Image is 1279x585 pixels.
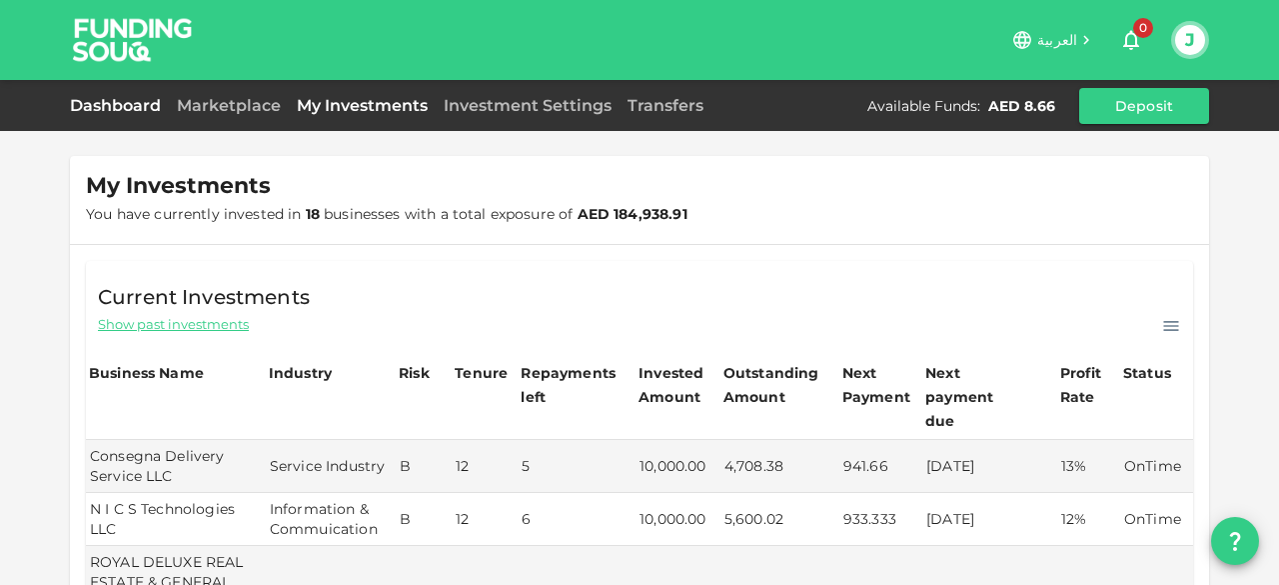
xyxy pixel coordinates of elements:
[1057,493,1120,546] td: 12%
[720,440,839,493] td: 4,708.38
[1079,88,1209,124] button: Deposit
[1211,517,1259,565] button: question
[1123,361,1173,385] div: Status
[396,440,452,493] td: B
[620,96,711,115] a: Transfers
[1060,361,1117,409] div: Profit Rate
[306,205,320,223] strong: 18
[70,96,169,115] a: Dashboard
[639,361,717,409] div: Invested Amount
[521,361,621,409] div: Repayments left
[842,361,919,409] div: Next Payment
[922,440,1057,493] td: [DATE]
[1057,440,1120,493] td: 13%
[636,493,720,546] td: 10,000.00
[1133,18,1153,38] span: 0
[518,440,636,493] td: 5
[86,205,687,223] span: You have currently invested in businesses with a total exposure of
[1111,20,1151,60] button: 0
[720,493,839,546] td: 5,600.02
[89,361,204,385] div: Business Name
[636,440,720,493] td: 10,000.00
[452,493,518,546] td: 12
[839,493,922,546] td: 933.333
[289,96,436,115] a: My Investments
[925,361,1025,433] div: Next payment due
[269,361,332,385] div: Industry
[839,440,922,493] td: 941.66
[266,440,396,493] td: Service Industry
[399,361,439,385] div: Risk
[723,361,823,409] div: Outstanding Amount
[396,493,452,546] td: B
[455,361,508,385] div: Tenure
[518,493,636,546] td: 6
[452,440,518,493] td: 12
[1120,440,1193,493] td: OnTime
[867,96,980,116] div: Available Funds :
[1037,31,1077,49] span: العربية
[169,96,289,115] a: Marketplace
[1120,493,1193,546] td: OnTime
[988,96,1055,116] div: AED 8.66
[98,315,249,334] span: Show past investments
[436,96,620,115] a: Investment Settings
[98,281,310,313] span: Current Investments
[86,172,271,200] span: My Investments
[1175,25,1205,55] button: J
[578,205,687,223] strong: AED 184,938.91
[922,493,1057,546] td: [DATE]
[86,493,266,546] td: N I C S Technologies LLC
[86,440,266,493] td: Consegna Delivery Service LLC
[266,493,396,546] td: Information & Commuication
